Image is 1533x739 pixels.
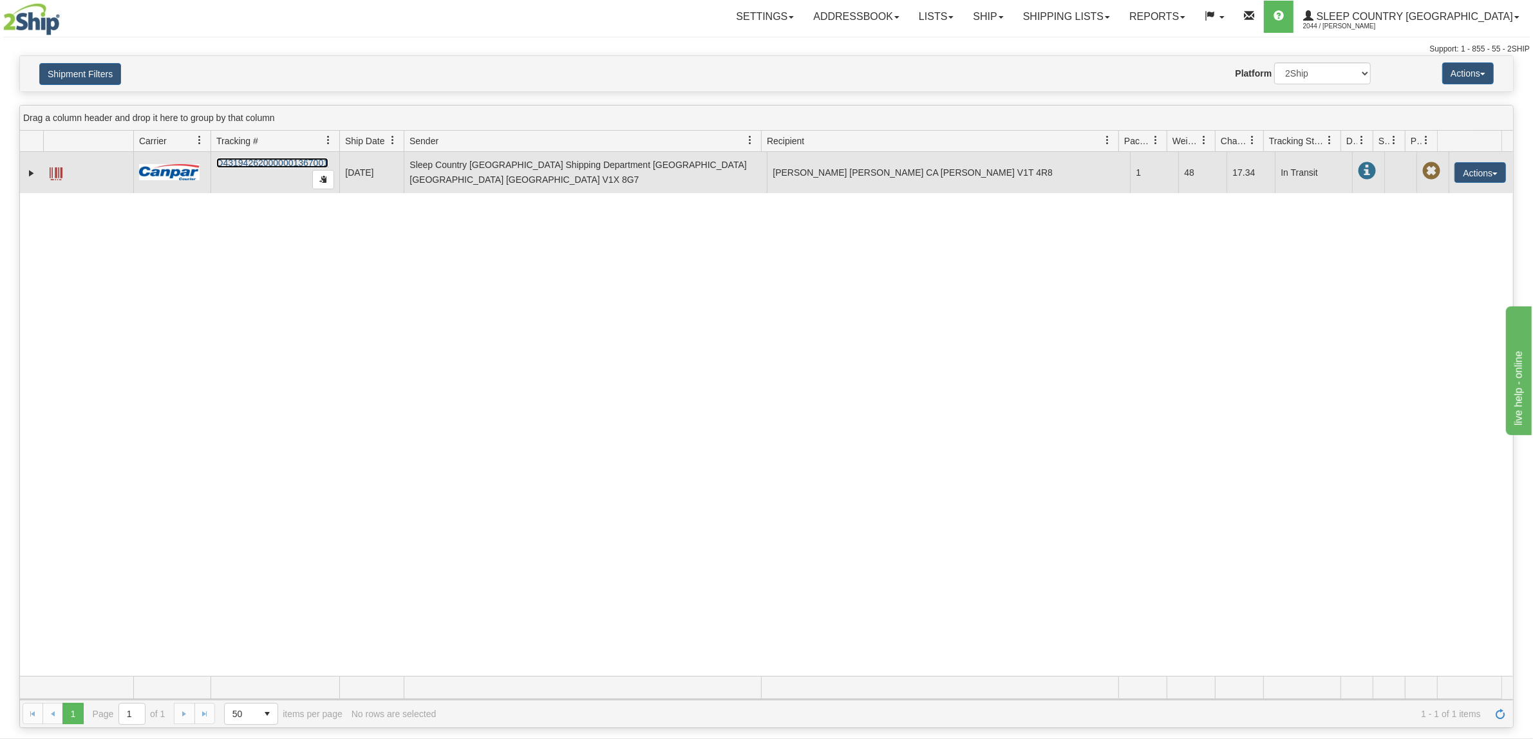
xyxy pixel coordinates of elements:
[62,703,83,724] span: Page 1
[1124,135,1151,147] span: Packages
[726,1,804,33] a: Settings
[216,158,328,168] a: D431942620000001367001
[1236,67,1272,80] label: Platform
[767,152,1130,193] td: [PERSON_NAME] [PERSON_NAME] CA [PERSON_NAME] V1T 4R8
[345,135,384,147] span: Ship Date
[382,129,404,151] a: Ship Date filter column settings
[1303,20,1400,33] span: 2044 / [PERSON_NAME]
[1227,152,1275,193] td: 17.34
[10,8,119,23] div: live help - online
[257,704,277,724] span: select
[224,703,278,725] span: Page sizes drop down
[1275,152,1352,193] td: In Transit
[1490,703,1510,724] a: Refresh
[1422,162,1440,180] span: Pickup Not Assigned
[445,709,1481,719] span: 1 - 1 of 1 items
[1241,129,1263,151] a: Charge filter column settings
[1145,129,1167,151] a: Packages filter column settings
[1454,162,1506,183] button: Actions
[216,135,258,147] span: Tracking #
[1120,1,1195,33] a: Reports
[20,106,1513,131] div: grid grouping header
[93,703,165,725] span: Page of 1
[3,44,1530,55] div: Support: 1 - 855 - 55 - 2SHIP
[232,707,249,720] span: 50
[3,3,60,35] img: logo2044.jpg
[1193,129,1215,151] a: Weight filter column settings
[1319,129,1340,151] a: Tracking Status filter column settings
[409,135,438,147] span: Sender
[352,709,437,719] div: No rows are selected
[317,129,339,151] a: Tracking # filter column settings
[1378,135,1389,147] span: Shipment Issues
[1293,1,1529,33] a: Sleep Country [GEOGRAPHIC_DATA] 2044 / [PERSON_NAME]
[1178,152,1227,193] td: 48
[224,703,343,725] span: items per page
[312,170,334,189] button: Copy to clipboard
[25,167,38,180] a: Expand
[139,135,167,147] span: Carrier
[1269,135,1325,147] span: Tracking Status
[1351,129,1373,151] a: Delivery Status filter column settings
[963,1,1013,33] a: Ship
[1415,129,1437,151] a: Pickup Status filter column settings
[50,162,62,182] a: Label
[739,129,761,151] a: Sender filter column settings
[339,152,404,193] td: [DATE]
[1130,152,1178,193] td: 1
[1346,135,1357,147] span: Delivery Status
[39,63,121,85] button: Shipment Filters
[404,152,767,193] td: Sleep Country [GEOGRAPHIC_DATA] Shipping Department [GEOGRAPHIC_DATA] [GEOGRAPHIC_DATA] [GEOGRAPH...
[139,164,200,180] img: 14 - Canpar
[1313,11,1513,22] span: Sleep Country [GEOGRAPHIC_DATA]
[804,1,909,33] a: Addressbook
[189,129,211,151] a: Carrier filter column settings
[1221,135,1248,147] span: Charge
[767,135,804,147] span: Recipient
[1013,1,1120,33] a: Shipping lists
[119,704,145,724] input: Page 1
[1411,135,1422,147] span: Pickup Status
[1358,162,1376,180] span: In Transit
[1172,135,1199,147] span: Weight
[909,1,963,33] a: Lists
[1383,129,1405,151] a: Shipment Issues filter column settings
[1442,62,1494,84] button: Actions
[1096,129,1118,151] a: Recipient filter column settings
[1503,304,1532,435] iframe: chat widget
